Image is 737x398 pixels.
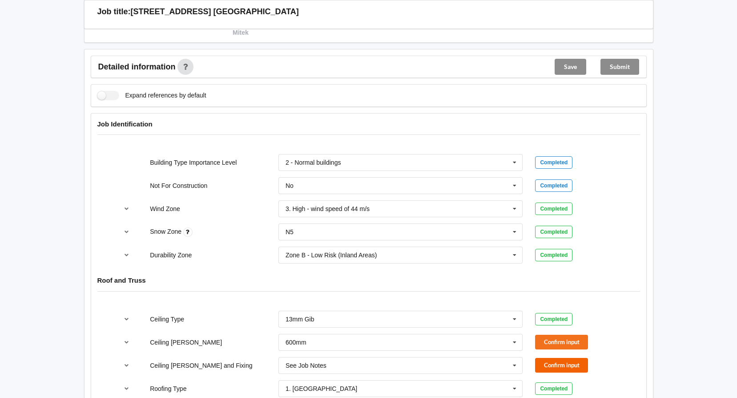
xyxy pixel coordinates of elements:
div: 2 - Normal buildings [286,159,341,166]
h4: Roof and Truss [97,276,640,284]
label: Snow Zone [150,228,183,235]
div: Completed [535,313,572,325]
div: Completed [535,156,572,169]
div: See Job Notes [286,362,326,369]
label: Expand references by default [97,91,206,100]
label: Ceiling [PERSON_NAME] and Fixing [150,362,252,369]
button: Confirm input [535,358,588,373]
label: Wind Zone [150,205,180,212]
h3: Job title: [97,7,131,17]
div: 1. [GEOGRAPHIC_DATA] [286,386,357,392]
button: reference-toggle [118,357,135,374]
button: reference-toggle [118,201,135,217]
h3: [STREET_ADDRESS] [GEOGRAPHIC_DATA] [131,7,299,17]
div: Completed [535,226,572,238]
label: Ceiling [PERSON_NAME] [150,339,222,346]
button: reference-toggle [118,224,135,240]
span: Detailed information [98,63,176,71]
label: Not For Construction [150,182,207,189]
button: reference-toggle [118,247,135,263]
div: Zone B - Low Risk (Inland Areas) [286,252,377,258]
div: No [286,183,294,189]
div: N5 [286,229,294,235]
label: Building Type Importance Level [150,159,237,166]
button: reference-toggle [118,311,135,327]
div: 13mm Gib [286,316,314,322]
label: Ceiling Type [150,316,184,323]
label: Roofing Type [150,385,186,392]
button: reference-toggle [118,381,135,397]
h4: Job Identification [97,120,640,128]
button: reference-toggle [118,334,135,350]
div: 600mm [286,339,306,345]
div: Completed [535,382,572,395]
label: Durability Zone [150,252,192,259]
div: 3. High - wind speed of 44 m/s [286,206,370,212]
div: Completed [535,249,572,261]
div: Completed [535,203,572,215]
div: Completed [535,179,572,192]
button: Confirm input [535,335,588,349]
